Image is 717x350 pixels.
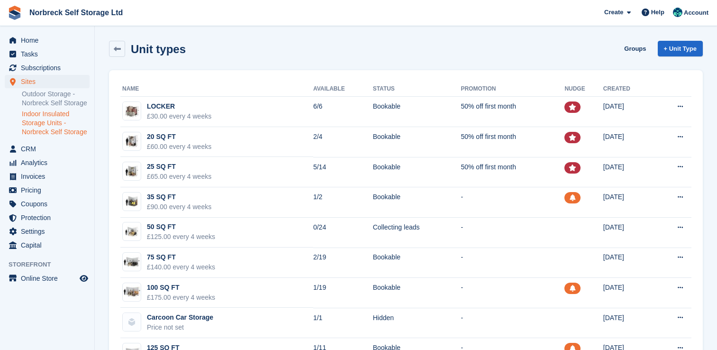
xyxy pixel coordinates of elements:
div: LOCKER [147,101,211,111]
a: menu [5,225,90,238]
a: + Unit Type [658,41,703,56]
a: menu [5,34,90,47]
img: 25-sqft-unit.jpg [123,165,141,178]
a: menu [5,239,90,252]
td: Bookable [373,278,461,308]
img: stora-icon-8386f47178a22dfd0bd8f6a31ec36ba5ce8667c1dd55bd0f319d3a0aa187defe.svg [8,6,22,20]
div: 100 SQ FT [147,283,215,293]
div: £65.00 every 4 weeks [147,172,211,182]
span: Subscriptions [21,61,78,74]
td: 1/2 [313,187,373,218]
div: £60.00 every 4 weeks [147,142,211,152]
a: Outdoor Storage - Norbreck Self Storage [22,90,90,108]
td: 2/4 [313,127,373,157]
img: 20-sqft-unit.jpg [123,134,141,148]
span: Tasks [21,47,78,61]
a: menu [5,142,90,156]
img: 100-sqft-unit.jpg [123,285,141,299]
span: Settings [21,225,78,238]
span: Account [684,8,708,18]
td: [DATE] [603,248,654,278]
td: [DATE] [603,187,654,218]
a: menu [5,61,90,74]
span: Create [604,8,623,17]
img: Locker%20Medium%201m%20(002).jpg [123,102,141,120]
th: Created [603,82,654,97]
td: [DATE] [603,127,654,157]
a: Preview store [78,273,90,284]
a: Groups [620,41,650,56]
td: 1/19 [313,278,373,308]
a: menu [5,197,90,211]
td: Collecting leads [373,218,461,248]
div: £140.00 every 4 weeks [147,262,215,272]
div: 50 SQ FT [147,222,215,232]
a: menu [5,156,90,169]
a: menu [5,47,90,61]
td: - [461,278,564,308]
img: Sally King [673,8,682,17]
td: [DATE] [603,278,654,308]
th: Promotion [461,82,564,97]
span: Pricing [21,184,78,197]
img: 75-sqft-unit.jpg [123,255,141,269]
td: 50% off first month [461,127,564,157]
div: 75 SQ FT [147,252,215,262]
td: - [461,248,564,278]
div: 25 SQ FT [147,162,211,172]
a: menu [5,170,90,183]
span: Home [21,34,78,47]
td: 2/19 [313,248,373,278]
span: Capital [21,239,78,252]
span: Sites [21,75,78,88]
th: Status [373,82,461,97]
td: Bookable [373,187,461,218]
td: - [461,308,564,338]
div: £90.00 every 4 weeks [147,202,211,212]
img: 50-sqft-unit.jpg [123,225,141,239]
td: Hidden [373,308,461,338]
td: 50% off first month [461,157,564,187]
span: Help [651,8,664,17]
span: Protection [21,211,78,224]
td: Bookable [373,127,461,157]
div: Price not set [147,322,213,332]
div: £30.00 every 4 weeks [147,111,211,121]
div: Carcoon Car Storage [147,313,213,322]
div: 35 SQ FT [147,192,211,202]
span: CRM [21,142,78,156]
th: Name [120,82,313,97]
a: menu [5,184,90,197]
h2: Unit types [131,43,186,55]
span: Coupons [21,197,78,211]
th: Nudge [564,82,603,97]
a: menu [5,272,90,285]
td: [DATE] [603,157,654,187]
td: [DATE] [603,97,654,127]
span: Analytics [21,156,78,169]
div: £125.00 every 4 weeks [147,232,215,242]
th: Available [313,82,373,97]
div: £175.00 every 4 weeks [147,293,215,303]
a: menu [5,211,90,224]
td: [DATE] [603,308,654,338]
td: Bookable [373,97,461,127]
span: Online Store [21,272,78,285]
td: 0/24 [313,218,373,248]
td: [DATE] [603,218,654,248]
td: Bookable [373,157,461,187]
td: 1/1 [313,308,373,338]
span: Storefront [9,260,94,269]
div: 20 SQ FT [147,132,211,142]
a: Norbreck Self Storage Ltd [26,5,127,20]
td: 5/14 [313,157,373,187]
a: menu [5,75,90,88]
a: Indoor Insulated Storage Units - Norbreck Self Storage [22,110,90,137]
td: Bookable [373,248,461,278]
td: - [461,187,564,218]
td: 6/6 [313,97,373,127]
img: 35-sqft-unit.jpg [123,195,141,209]
td: - [461,218,564,248]
img: blank-unit-type-icon-ffbac7b88ba66c5e286b0e438baccc4b9c83835d4c34f86887a83fc20ec27e7b.svg [123,313,141,331]
td: 50% off first month [461,97,564,127]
